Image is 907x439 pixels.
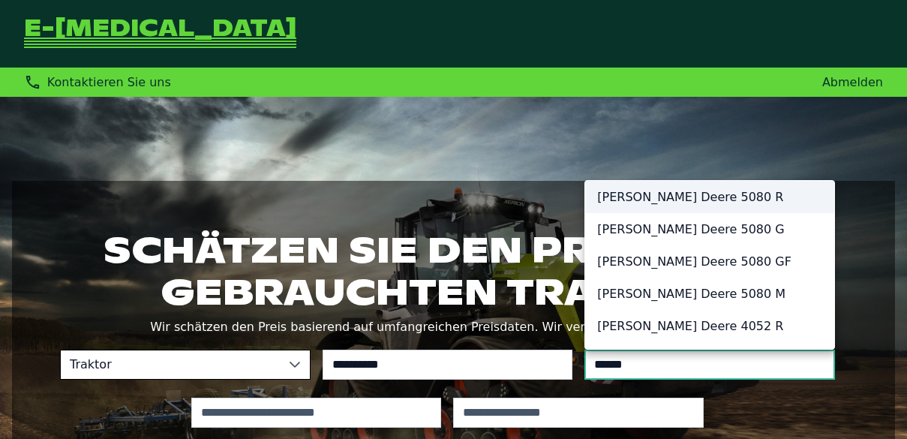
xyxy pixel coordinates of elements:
[60,317,847,338] p: Wir schätzen den Preis basierend auf umfangreichen Preisdaten. Wir verkaufen und liefern ebenfalls.
[585,278,834,310] li: [PERSON_NAME] Deere 5080 M
[24,18,296,50] a: Zurück zur Startseite
[585,213,834,245] li: [PERSON_NAME] Deere 5080 G
[47,75,171,89] span: Kontaktieren Sie uns
[585,342,834,374] li: [PERSON_NAME] Deere 4066 R
[61,350,280,379] span: Traktor
[24,74,171,91] div: Kontaktieren Sie uns
[822,75,883,89] a: Abmelden
[60,229,847,313] h1: Schätzen Sie den Preis Ihres gebrauchten Traktors
[585,310,834,342] li: [PERSON_NAME] Deere 4052 R
[585,181,834,213] li: [PERSON_NAME] Deere 5080 R
[585,245,834,278] li: [PERSON_NAME] Deere 5080 GF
